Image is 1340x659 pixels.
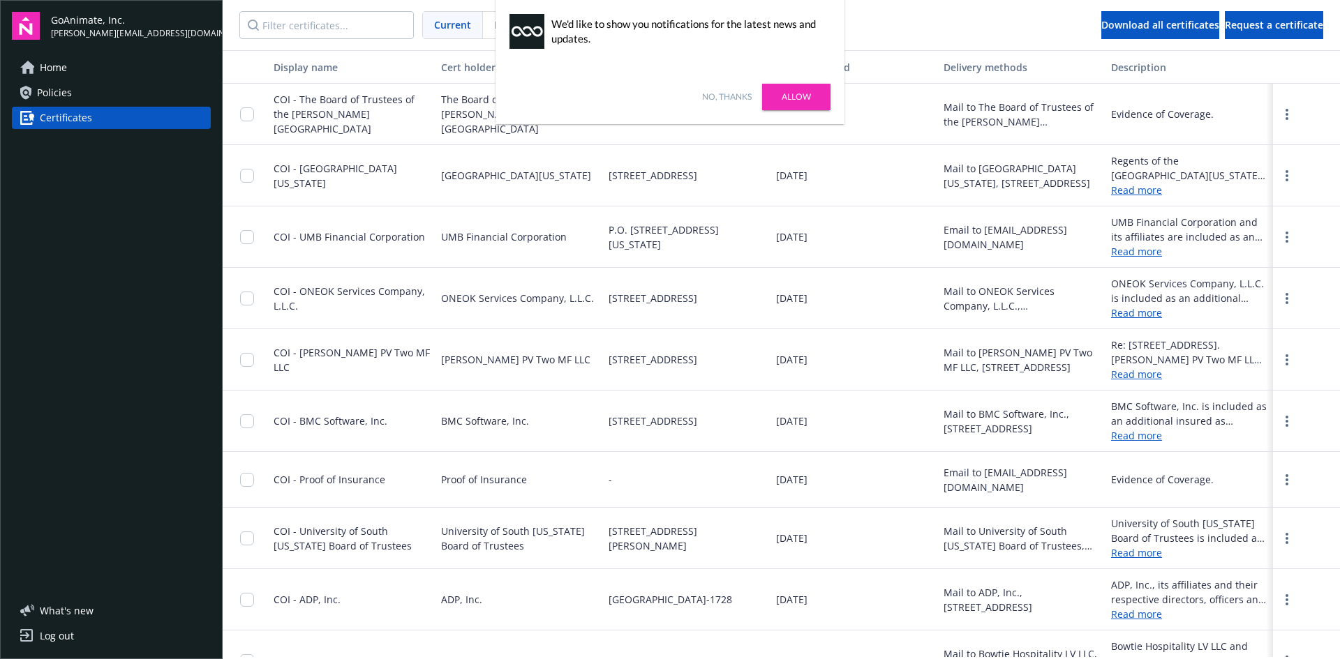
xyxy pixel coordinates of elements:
[51,27,211,40] span: [PERSON_NAME][EMAIL_ADDRESS][DOMAIN_NAME]
[435,50,603,84] button: Cert holder name
[776,472,807,487] span: [DATE]
[274,285,425,312] span: COI - ONEOK Services Company, L.L.C.
[1111,428,1267,443] a: Read more
[776,291,807,305] span: [DATE]
[240,414,254,428] input: Toggle Row Selected
[441,168,591,183] span: [GEOGRAPHIC_DATA][US_STATE]
[12,12,40,40] img: navigator-logo.svg
[1111,577,1267,607] div: ADP, Inc., its affiliates and their respective directors, officers and employees are included as ...
[40,56,67,79] span: Home
[1111,472,1214,487] div: Evidence of Coverage.
[441,592,482,607] span: ADP, Inc.
[40,107,92,129] span: Certificates
[274,60,430,75] div: Display name
[1111,276,1267,305] div: ONEOK Services Company, L.L.C. is included as an additional insured as required by a written cont...
[274,93,415,135] span: COI - The Board of Trustees of the [PERSON_NAME][GEOGRAPHIC_DATA]
[441,60,582,75] div: Cert holder name
[1101,11,1219,39] button: Download all certificates
[268,50,435,84] button: Display name
[776,60,932,75] div: Date generated
[944,284,1100,313] div: Mail to ONEOK Services Company, L.L.C., [STREET_ADDRESS]
[944,161,1100,190] div: Mail to [GEOGRAPHIC_DATA][US_STATE], [STREET_ADDRESS]
[944,465,1100,494] div: Email to [EMAIL_ADDRESS][DOMAIN_NAME]
[1225,18,1323,31] span: Request a certificate
[1111,305,1267,320] a: Read more
[609,222,765,252] span: P.O. [STREET_ADDRESS][US_STATE]
[609,414,697,428] span: [STREET_ADDRESS]
[702,91,752,103] a: No, thanks
[40,625,74,647] div: Log out
[51,12,211,40] button: GoAnimate, Inc.[PERSON_NAME][EMAIL_ADDRESS][DOMAIN_NAME]
[239,11,414,39] input: Filter certificates...
[274,524,412,552] span: COI - University of South [US_STATE] Board of Trustees
[274,593,341,606] span: COI - ADP, Inc.
[12,107,211,129] a: Certificates
[441,229,567,244] span: UMB Financial Corporation
[1279,290,1295,307] a: more
[1279,229,1295,245] a: more
[1279,413,1295,430] a: more
[1279,106,1295,123] a: more
[441,472,527,487] span: Proof of Insurance
[240,473,254,487] input: Toggle Row Selected
[1105,50,1273,84] button: Description
[240,169,254,183] input: Toggle Row Selected
[40,603,94,618] span: What ' s new
[944,60,1100,75] div: Delivery methods
[770,50,938,84] button: Date generated
[776,229,807,244] span: [DATE]
[494,17,533,32] span: Pending
[441,352,590,367] span: [PERSON_NAME] PV Two MF LLC
[776,168,807,183] span: [DATE]
[12,82,211,104] a: Policies
[609,592,732,607] span: [GEOGRAPHIC_DATA]-1728
[1279,471,1295,488] a: more
[12,603,116,618] button: What's new
[1111,545,1267,560] a: Read more
[51,13,211,27] span: GoAnimate, Inc.
[240,531,254,545] input: Toggle Row Selected
[274,230,425,243] span: COI - UMB Financial Corporation
[776,531,807,545] span: [DATE]
[609,291,697,305] span: [STREET_ADDRESS]
[1111,183,1267,197] a: Read more
[1279,167,1295,184] a: more
[551,17,824,46] div: We'd like to show you notifications for the latest news and updates.
[274,414,387,427] span: COI - BMC Software, Inc.
[1111,399,1267,428] div: BMC Software, Inc. is included as an additional insured as required by a written contract with re...
[441,92,597,136] span: The Board of Trustees of the [PERSON_NAME][GEOGRAPHIC_DATA]
[762,84,831,110] a: Allow
[944,585,1100,614] div: Mail to ADP, Inc., [STREET_ADDRESS]
[240,353,254,367] input: Toggle Row Selected
[1101,18,1219,31] span: Download all certificates
[609,352,697,367] span: [STREET_ADDRESS]
[274,473,385,486] span: COI - Proof of Insurance
[609,168,697,183] span: [STREET_ADDRESS]
[441,524,597,553] span: University of South [US_STATE] Board of Trustees
[434,17,471,32] span: Current
[944,222,1100,252] div: Email to [EMAIL_ADDRESS][DOMAIN_NAME]
[1111,107,1214,121] div: Evidence of Coverage.
[240,107,254,121] input: Toggle Row Selected
[938,50,1105,84] button: Delivery methods
[609,472,612,487] span: -
[240,593,254,607] input: Toggle Row Selected
[441,291,594,305] span: ONEOK Services Company, L.L.C.
[441,414,529,428] span: BMC Software, Inc.
[1111,607,1267,621] a: Read more
[776,352,807,367] span: [DATE]
[944,524,1100,553] div: Mail to University of South [US_STATE] Board of Trustees, [STREET_ADDRESS][PERSON_NAME]
[944,100,1100,129] div: Mail to The Board of Trustees of the [PERSON_NAME][GEOGRAPHIC_DATA], [STREET_ADDRESS]
[776,414,807,428] span: [DATE]
[1279,530,1295,547] a: more
[944,345,1100,374] div: Mail to [PERSON_NAME] PV Two MF LLC, [STREET_ADDRESS]
[1111,215,1267,244] div: UMB Financial Corporation and its affiliates are included as an additional insured as required by...
[1279,351,1295,368] a: more
[1279,591,1295,608] a: more
[37,82,72,104] span: Policies
[1111,367,1267,381] a: Read more
[1111,338,1267,367] div: Re: [STREET_ADDRESS]. [PERSON_NAME] PV Two MF LLC, Owners, and [PERSON_NAME] Properties LP, Prope...
[1225,11,1323,39] button: Request a certificate
[609,524,765,553] span: [STREET_ADDRESS][PERSON_NAME]
[1111,516,1267,545] div: University of South [US_STATE] Board of Trustees is included as an additional insured as required...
